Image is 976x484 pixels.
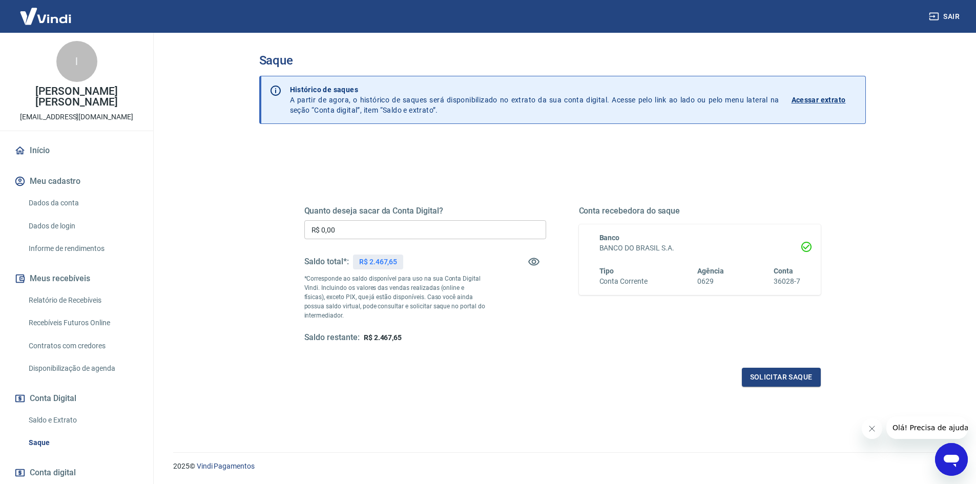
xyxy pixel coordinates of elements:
[927,7,964,26] button: Sair
[579,206,821,216] h5: Conta recebedora do saque
[12,1,79,32] img: Vindi
[56,41,97,82] div: l
[697,276,724,287] h6: 0629
[25,193,141,214] a: Dados da conta
[12,139,141,162] a: Início
[364,333,402,342] span: R$ 2.467,65
[742,368,821,387] button: Solicitar saque
[886,416,968,439] iframe: Mensagem da empresa
[25,290,141,311] a: Relatório de Recebíveis
[6,7,86,15] span: Olá! Precisa de ajuda?
[304,257,349,267] h5: Saldo total*:
[599,243,800,254] h6: BANCO DO BRASIL S.A.
[935,443,968,476] iframe: Botão para abrir a janela de mensagens
[599,276,648,287] h6: Conta Corrente
[25,410,141,431] a: Saldo e Extrato
[290,85,779,115] p: A partir de agora, o histórico de saques será disponibilizado no extrato da sua conta digital. Ac...
[304,274,486,320] p: *Corresponde ao saldo disponível para uso na sua Conta Digital Vindi. Incluindo os valores das ve...
[359,257,397,267] p: R$ 2.467,65
[25,358,141,379] a: Disponibilização de agenda
[12,387,141,410] button: Conta Digital
[304,206,546,216] h5: Quanto deseja sacar da Conta Digital?
[25,432,141,453] a: Saque
[599,234,620,242] span: Banco
[792,95,846,105] p: Acessar extrato
[697,267,724,275] span: Agência
[25,238,141,259] a: Informe de rendimentos
[304,332,360,343] h5: Saldo restante:
[8,86,145,108] p: [PERSON_NAME] [PERSON_NAME]
[792,85,857,115] a: Acessar extrato
[25,216,141,237] a: Dados de login
[774,267,793,275] span: Conta
[862,418,882,439] iframe: Fechar mensagem
[12,461,141,484] a: Conta digital
[599,267,614,275] span: Tipo
[30,466,76,480] span: Conta digital
[290,85,779,95] p: Histórico de saques
[774,276,800,287] h6: 36028-7
[20,112,133,122] p: [EMAIL_ADDRESS][DOMAIN_NAME]
[12,267,141,290] button: Meus recebíveis
[259,53,866,68] h3: Saque
[25,312,141,333] a: Recebíveis Futuros Online
[173,461,951,472] p: 2025 ©
[12,170,141,193] button: Meu cadastro
[197,462,255,470] a: Vindi Pagamentos
[25,335,141,356] a: Contratos com credores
